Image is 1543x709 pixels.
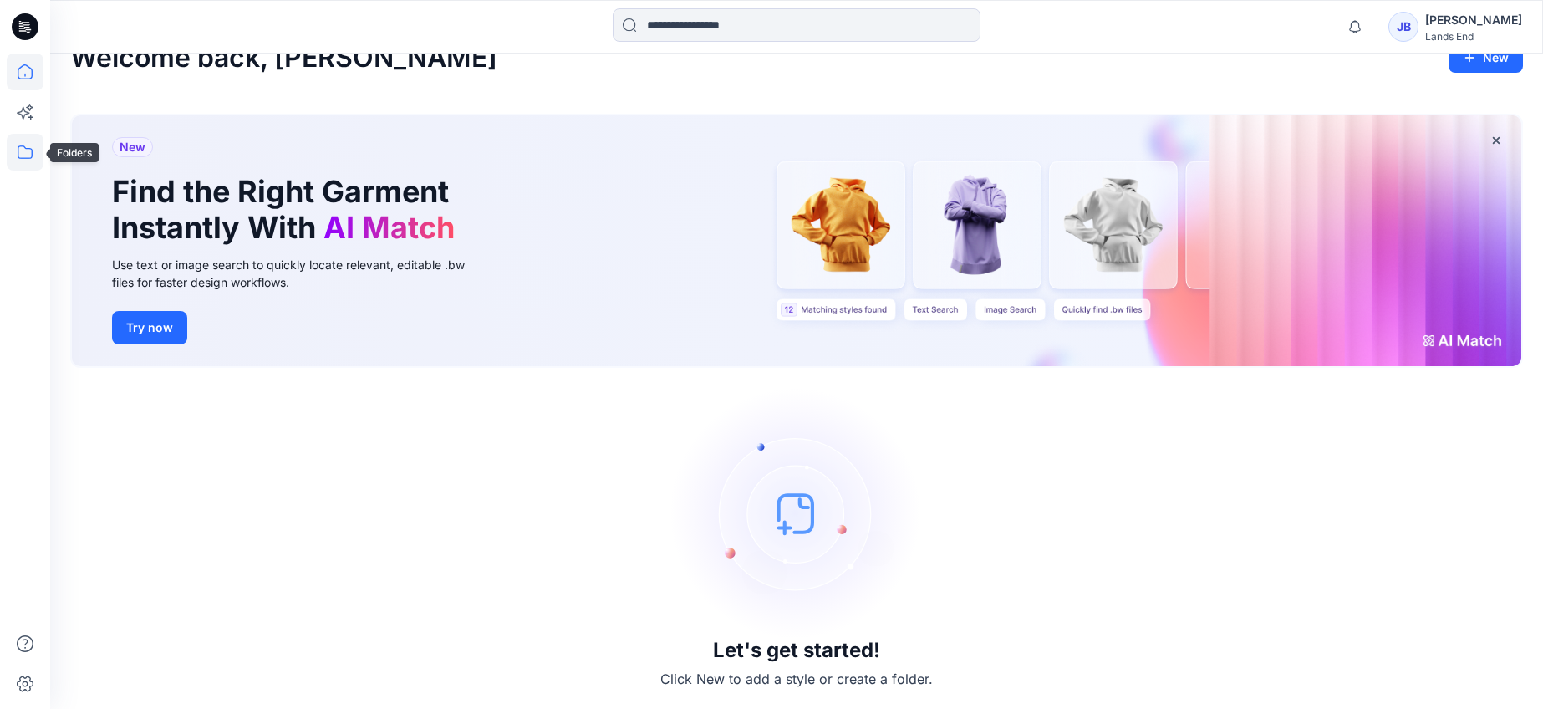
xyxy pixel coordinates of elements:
[1425,30,1522,43] div: Lands End
[1449,43,1523,73] button: New
[713,639,880,662] h3: Let's get started!
[112,256,488,291] div: Use text or image search to quickly locate relevant, editable .bw files for faster design workflows.
[1425,10,1522,30] div: [PERSON_NAME]
[70,43,497,74] h2: Welcome back, [PERSON_NAME]
[120,137,145,157] span: New
[660,669,933,689] p: Click New to add a style or create a folder.
[323,209,455,246] span: AI Match
[671,388,922,639] img: empty-state-image.svg
[112,174,463,246] h1: Find the Right Garment Instantly With
[112,311,187,344] button: Try now
[1388,12,1418,42] div: JB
